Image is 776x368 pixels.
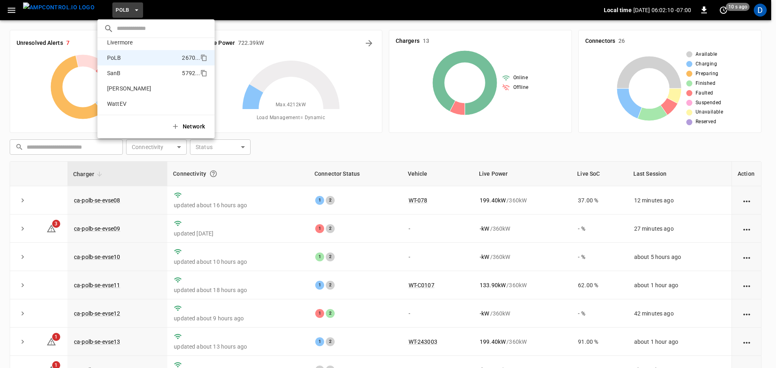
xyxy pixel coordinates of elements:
p: Livermore [104,38,183,46]
p: WattEV [104,100,182,108]
div: copy [200,68,209,78]
p: SanB [104,69,182,77]
p: PoLB [104,54,182,62]
div: copy [200,53,209,63]
button: Network [167,118,212,135]
p: [PERSON_NAME] [104,84,184,93]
